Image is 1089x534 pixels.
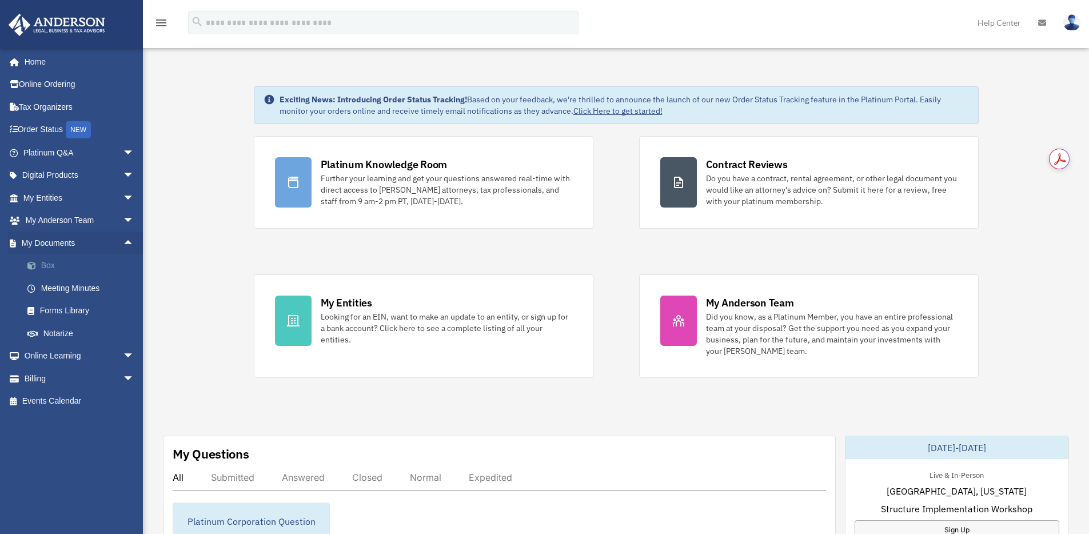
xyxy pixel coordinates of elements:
div: All [173,472,184,483]
div: Contract Reviews [706,157,788,172]
a: Click Here to get started! [573,106,663,116]
div: Submitted [211,472,254,483]
i: menu [154,16,168,30]
a: Box [16,254,151,277]
div: [DATE]-[DATE] [845,436,1068,459]
span: arrow_drop_up [123,232,146,255]
a: Events Calendar [8,390,151,413]
div: Looking for an EIN, want to make an update to an entity, or sign up for a bank account? Click her... [321,311,572,345]
span: Structure Implementation Workshop [881,502,1032,516]
span: arrow_drop_down [123,164,146,188]
a: Online Learningarrow_drop_down [8,345,151,368]
a: Online Ordering [8,73,151,96]
span: arrow_drop_down [123,141,146,165]
div: Live & In-Person [920,468,993,480]
span: arrow_drop_down [123,209,146,233]
span: arrow_drop_down [123,345,146,368]
div: My Questions [173,445,249,463]
a: menu [154,20,168,30]
a: My Anderson Team Did you know, as a Platinum Member, you have an entire professional team at your... [639,274,979,378]
a: Home [8,50,146,73]
span: arrow_drop_down [123,367,146,390]
div: Answered [282,472,325,483]
div: My Entities [321,296,372,310]
div: My Anderson Team [706,296,794,310]
img: Anderson Advisors Platinum Portal [5,14,109,36]
span: [GEOGRAPHIC_DATA], [US_STATE] [887,484,1027,498]
span: arrow_drop_down [123,186,146,210]
a: My Entities Looking for an EIN, want to make an update to an entity, or sign up for a bank accoun... [254,274,593,378]
a: My Entitiesarrow_drop_down [8,186,151,209]
a: Meeting Minutes [16,277,151,300]
a: Digital Productsarrow_drop_down [8,164,151,187]
a: Tax Organizers [8,95,151,118]
img: User Pic [1063,14,1080,31]
div: NEW [66,121,91,138]
div: Do you have a contract, rental agreement, or other legal document you would like an attorney's ad... [706,173,958,207]
a: Platinum Knowledge Room Further your learning and get your questions answered real-time with dire... [254,136,593,229]
a: Contract Reviews Do you have a contract, rental agreement, or other legal document you would like... [639,136,979,229]
a: Platinum Q&Aarrow_drop_down [8,141,151,164]
div: Did you know, as a Platinum Member, you have an entire professional team at your disposal? Get th... [706,311,958,357]
div: Expedited [469,472,512,483]
a: Forms Library [16,300,151,322]
strong: Exciting News: Introducing Order Status Tracking! [280,94,467,105]
div: Further your learning and get your questions answered real-time with direct access to [PERSON_NAM... [321,173,572,207]
div: Normal [410,472,441,483]
a: My Documentsarrow_drop_up [8,232,151,254]
a: Order StatusNEW [8,118,151,142]
a: My Anderson Teamarrow_drop_down [8,209,151,232]
div: Based on your feedback, we're thrilled to announce the launch of our new Order Status Tracking fe... [280,94,969,117]
div: Platinum Knowledge Room [321,157,448,172]
a: Notarize [16,322,151,345]
a: Billingarrow_drop_down [8,367,151,390]
i: search [191,15,204,28]
div: Closed [352,472,382,483]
